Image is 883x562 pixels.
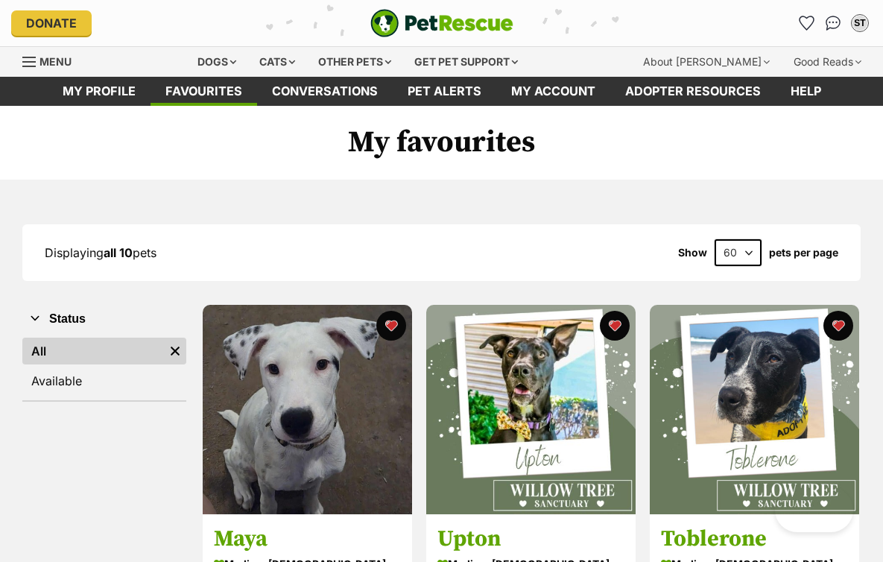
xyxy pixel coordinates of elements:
button: favourite [376,311,406,341]
a: Conversations [821,11,845,35]
strong: all 10 [104,245,133,260]
span: Menu [39,55,72,68]
a: My profile [48,77,151,106]
a: My account [496,77,610,106]
div: Dogs [187,47,247,77]
div: About [PERSON_NAME] [633,47,780,77]
a: Adopter resources [610,77,776,106]
h3: Maya [214,525,401,554]
a: Favourites [151,77,257,106]
span: Show [678,247,707,259]
iframe: Help Scout Beacon - Open [775,487,853,532]
a: Favourites [794,11,818,35]
div: Other pets [308,47,402,77]
a: Menu [22,47,82,74]
div: ST [852,16,867,31]
a: Available [22,367,186,394]
span: Displaying pets [45,245,156,260]
div: Status [22,335,186,400]
a: Remove filter [164,338,186,364]
h3: Toblerone [661,525,848,554]
a: PetRescue [370,9,513,37]
img: logo-e224e6f780fb5917bec1dbf3a21bbac754714ae5b6737aabdf751b685950b380.svg [370,9,513,37]
label: pets per page [769,247,838,259]
button: favourite [823,311,853,341]
div: Cats [249,47,306,77]
img: Upton [426,305,636,514]
h3: Upton [437,525,624,554]
a: conversations [257,77,393,106]
img: chat-41dd97257d64d25036548639549fe6c8038ab92f7586957e7f3b1b290dea8141.svg [826,16,841,31]
a: Pet alerts [393,77,496,106]
div: Good Reads [783,47,872,77]
img: Maya [203,305,412,514]
button: Status [22,309,186,329]
div: Get pet support [404,47,528,77]
ul: Account quick links [794,11,872,35]
a: Help [776,77,836,106]
button: favourite [600,311,630,341]
a: All [22,338,164,364]
img: Toblerone [650,305,859,514]
a: Donate [11,10,92,36]
button: My account [848,11,872,35]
